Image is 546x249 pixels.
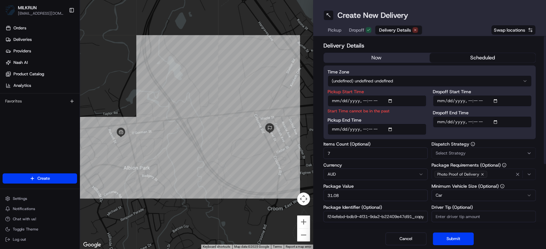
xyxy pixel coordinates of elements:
span: Create [37,176,50,181]
a: Nash AI [3,57,80,68]
span: Chat with us! [13,216,36,222]
span: Analytics [13,83,31,88]
div: Favorites [3,96,77,106]
button: MILKRUNMILKRUN[EMAIL_ADDRESS][DOMAIN_NAME] [3,3,66,18]
span: Map data ©2025 Google [234,245,269,248]
label: Driver Tip (Optional) [431,205,536,209]
span: Notifications [13,206,35,211]
a: Providers [3,46,80,56]
span: Select Strategy [436,150,466,156]
label: Currency [323,163,428,167]
label: Dropoff Start Time [433,89,532,94]
span: Pickup [328,27,341,33]
input: Enter package identifier [323,211,428,222]
label: Package Identifier (Optional) [323,205,428,209]
button: Swap locations [491,25,536,35]
button: Map camera controls [297,192,310,205]
span: Swap locations [494,27,525,33]
button: Select Strategy [431,147,536,159]
span: Providers [13,48,31,54]
a: Orders [3,23,80,33]
button: Zoom in [297,215,310,228]
button: Create [3,173,77,184]
a: Deliveries [3,34,80,45]
input: Enter package value [323,190,428,201]
h2: Delivery Details [323,41,536,50]
span: Dropoff [349,27,364,33]
label: Dropoff End Time [433,110,532,115]
input: Enter number of items [323,147,428,159]
label: Items Count (Optional) [323,142,428,146]
span: Deliveries [13,37,32,42]
span: Delivery Details [379,27,411,33]
a: Report a map error [286,245,311,248]
button: Zoom out [297,229,310,241]
p: Start Time cannot be in the past [328,108,426,114]
button: Notifications [3,204,77,213]
button: Settings [3,194,77,203]
button: Toggle Theme [3,225,77,234]
button: Minimum Vehicle Size (Optional) [500,184,504,188]
button: [EMAIL_ADDRESS][DOMAIN_NAME] [18,11,64,16]
button: Chat with us! [3,215,77,223]
button: now [324,53,430,63]
button: Log out [3,235,77,244]
label: Dispatch Strategy [431,142,536,146]
a: Product Catalog [3,69,80,79]
button: Submit [433,232,474,245]
label: Time Zone [328,70,532,74]
span: Toggle Theme [13,227,38,232]
label: Package Value [323,184,428,188]
span: Settings [13,196,27,201]
img: Google [82,241,103,249]
label: Package Requirements (Optional) [431,163,536,167]
button: Dispatch Strategy [471,142,475,146]
a: Open this area in Google Maps (opens a new window) [82,241,103,249]
span: Photo Proof of Delivery [437,172,479,177]
button: Cancel [385,232,426,245]
span: Orders [13,25,26,31]
span: Nash AI [13,60,28,65]
button: MILKRUN [18,4,37,11]
button: Keyboard shortcuts [203,245,230,249]
a: Analytics [3,80,80,91]
a: Terms (opens in new tab) [273,245,282,248]
label: Pickup Start Time [328,89,426,94]
img: MILKRUN [5,5,15,15]
span: Product Catalog [13,71,44,77]
input: Enter driver tip amount [431,211,536,222]
label: Pickup End Time [328,118,426,122]
button: Photo Proof of Delivery [431,169,536,180]
h1: Create New Delivery [337,10,408,20]
label: Minimum Vehicle Size (Optional) [431,184,536,188]
button: Package Requirements (Optional) [502,163,506,167]
button: scheduled [430,53,535,63]
span: Log out [13,237,26,242]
